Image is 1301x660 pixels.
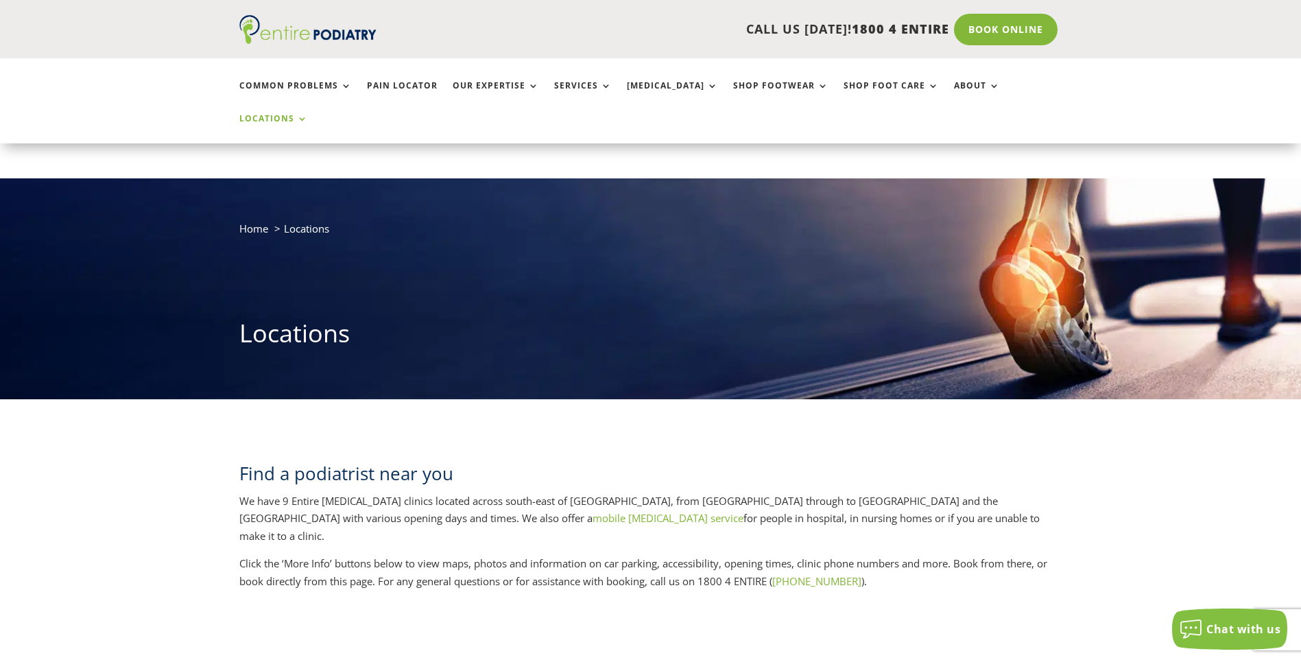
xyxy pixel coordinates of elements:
a: Common Problems [239,81,352,110]
a: Home [239,222,268,235]
a: Locations [239,114,308,143]
p: CALL US [DATE]! [429,21,949,38]
a: [PHONE_NUMBER] [772,574,861,588]
img: logo (1) [239,15,377,44]
a: [MEDICAL_DATA] [627,81,718,110]
h2: Find a podiatrist near you [239,461,1062,493]
span: Chat with us [1206,622,1280,637]
a: Book Online [954,14,1058,45]
h1: Locations [239,316,1062,357]
p: Click the ‘More Info’ buttons below to view maps, photos and information on car parking, accessib... [239,555,1062,590]
nav: breadcrumb [239,220,1062,248]
a: Shop Footwear [733,81,828,110]
button: Chat with us [1172,609,1287,650]
span: 1800 4 ENTIRE [852,21,949,37]
span: Locations [284,222,329,235]
a: About [954,81,1000,110]
a: Entire Podiatry [239,33,377,47]
a: Our Expertise [453,81,539,110]
a: Services [554,81,612,110]
p: We have 9 Entire [MEDICAL_DATA] clinics located across south-east of [GEOGRAPHIC_DATA], from [GEO... [239,493,1062,556]
a: mobile [MEDICAL_DATA] service [593,511,743,525]
a: Shop Foot Care [844,81,939,110]
a: Pain Locator [367,81,438,110]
